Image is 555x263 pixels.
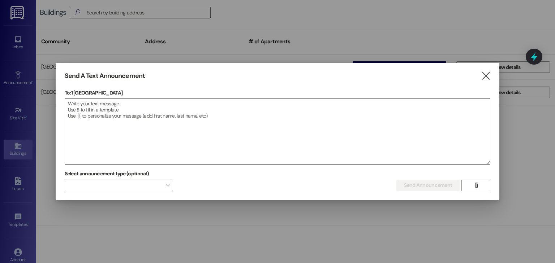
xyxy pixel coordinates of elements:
i:  [473,183,479,188]
h3: Send A Text Announcement [65,72,145,80]
p: To: 1 [GEOGRAPHIC_DATA] [65,89,491,96]
span: Send Announcement [404,181,452,189]
button: Send Announcement [396,180,460,191]
i:  [481,72,491,80]
label: Select announcement type (optional) [65,168,149,179]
